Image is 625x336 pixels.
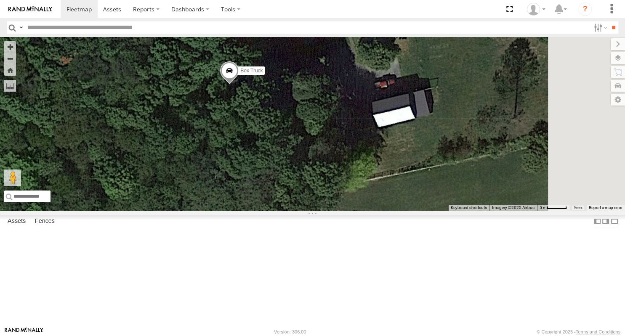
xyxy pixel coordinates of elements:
[4,80,16,92] label: Measure
[590,21,609,34] label: Search Filter Options
[31,215,59,227] label: Fences
[610,215,619,228] label: Hide Summary Table
[492,205,535,210] span: Imagery ©2025 Airbus
[524,3,548,16] div: Samantha Graf
[18,21,24,34] label: Search Query
[601,215,610,228] label: Dock Summary Table to the Right
[5,328,43,336] a: Visit our Website
[8,6,52,12] img: rand-logo.svg
[593,215,601,228] label: Dock Summary Table to the Left
[3,215,30,227] label: Assets
[274,329,306,334] div: Version: 306.00
[611,94,625,106] label: Map Settings
[4,53,16,64] button: Zoom out
[537,329,620,334] div: © Copyright 2025 -
[540,205,547,210] span: 5 m
[589,205,622,210] a: Report a map error
[537,205,569,211] button: Map Scale: 5 m per 44 pixels
[4,169,21,186] button: Drag Pegman onto the map to open Street View
[240,68,263,74] span: Box Truck
[578,3,592,16] i: ?
[574,206,582,209] a: Terms (opens in new tab)
[4,64,16,76] button: Zoom Home
[576,329,620,334] a: Terms and Conditions
[4,41,16,53] button: Zoom in
[451,205,487,211] button: Keyboard shortcuts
